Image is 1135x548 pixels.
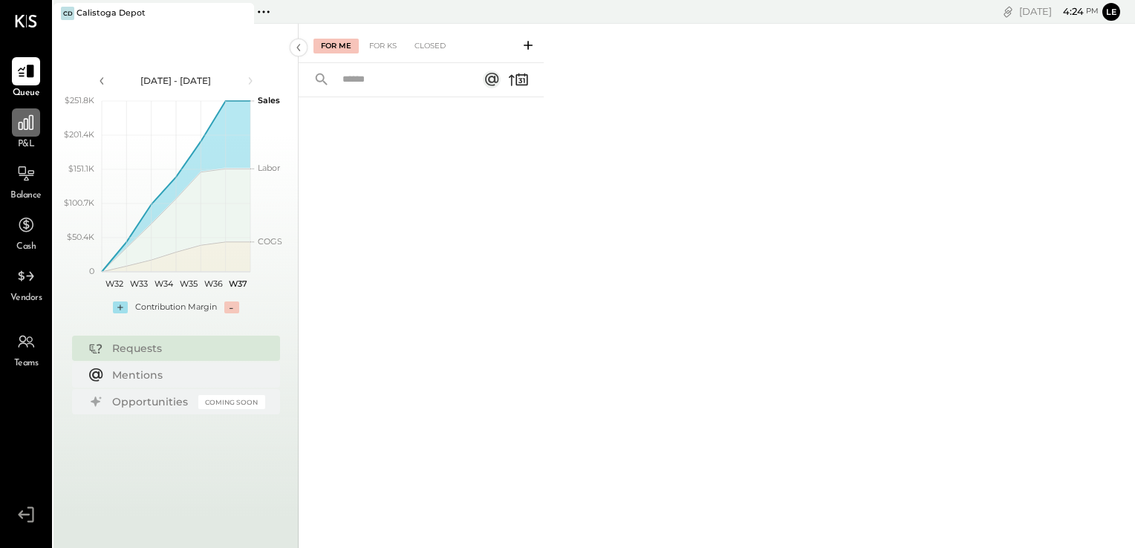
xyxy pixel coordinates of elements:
[105,278,123,289] text: W32
[130,278,148,289] text: W33
[16,241,36,254] span: Cash
[1,327,51,371] a: Teams
[10,189,42,203] span: Balance
[1,211,51,254] a: Cash
[135,301,217,313] div: Contribution Margin
[1,262,51,305] a: Vendors
[113,301,128,313] div: +
[65,95,94,105] text: $251.8K
[1102,3,1120,21] button: le
[113,74,239,87] div: [DATE] - [DATE]
[68,163,94,174] text: $151.1K
[224,301,239,313] div: -
[1001,4,1015,19] div: copy link
[1054,4,1084,19] span: 4 : 24
[1019,4,1099,19] div: [DATE]
[204,278,222,289] text: W36
[1086,6,1099,16] span: pm
[258,163,280,173] text: Labor
[228,278,247,289] text: W37
[112,394,191,409] div: Opportunities
[258,95,280,105] text: Sales
[407,39,453,53] div: Closed
[61,7,74,20] div: CD
[179,278,197,289] text: W35
[112,341,258,356] div: Requests
[64,129,94,140] text: $201.4K
[64,198,94,208] text: $100.7K
[13,87,40,100] span: Queue
[362,39,404,53] div: For KS
[89,266,94,276] text: 0
[313,39,359,53] div: For Me
[198,395,265,409] div: Coming Soon
[67,232,94,242] text: $50.4K
[18,138,35,151] span: P&L
[77,7,146,19] div: Calistoga Depot
[1,108,51,151] a: P&L
[1,57,51,100] a: Queue
[1,160,51,203] a: Balance
[14,357,39,371] span: Teams
[154,278,173,289] text: W34
[258,236,282,247] text: COGS
[10,292,42,305] span: Vendors
[112,368,258,382] div: Mentions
